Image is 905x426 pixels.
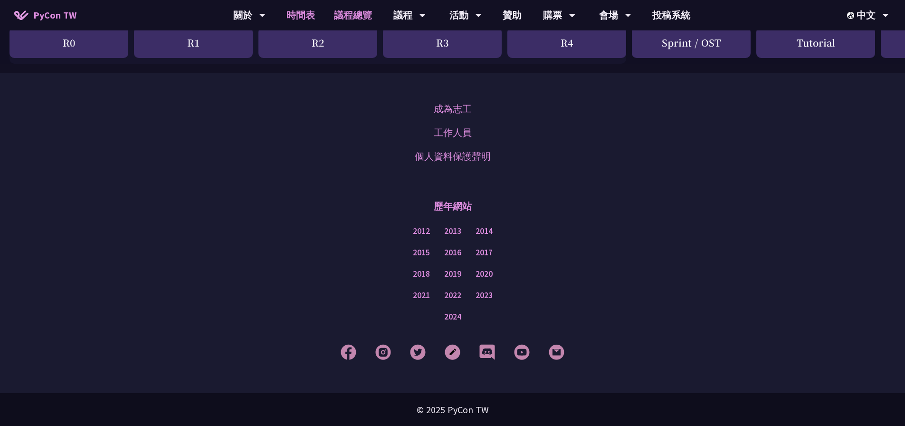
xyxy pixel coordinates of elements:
p: 歷年網站 [434,192,472,221]
img: Home icon of PyCon TW 2025 [14,10,29,20]
a: 2014 [476,225,493,237]
a: PyCon TW [5,3,86,27]
a: 2015 [413,247,430,259]
div: R4 [507,27,626,58]
div: R1 [134,27,253,58]
a: 2016 [444,247,461,259]
div: Tutorial [756,27,875,58]
div: R0 [10,27,128,58]
a: 2012 [413,225,430,237]
img: Facebook Footer Icon [341,344,356,360]
a: 2013 [444,225,461,237]
img: Locale Icon [847,12,857,19]
a: 2024 [444,311,461,323]
a: 成為志工 [434,102,472,116]
a: 2017 [476,247,493,259]
img: Discord Footer Icon [479,344,495,360]
a: 2023 [476,290,493,301]
a: 工作人員 [434,126,472,140]
a: 2018 [413,268,430,280]
a: 2022 [444,290,461,301]
img: Instagram Footer Icon [375,344,391,360]
a: 2019 [444,268,461,280]
img: Email Footer Icon [549,344,564,360]
div: R3 [383,27,502,58]
a: 2021 [413,290,430,301]
img: YouTube Footer Icon [514,344,530,360]
div: Sprint / OST [632,27,751,58]
div: R2 [258,27,377,58]
img: Blog Footer Icon [445,344,460,360]
a: 2020 [476,268,493,280]
span: PyCon TW [33,8,76,22]
img: Twitter Footer Icon [410,344,426,360]
a: 個人資料保護聲明 [415,149,491,164]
